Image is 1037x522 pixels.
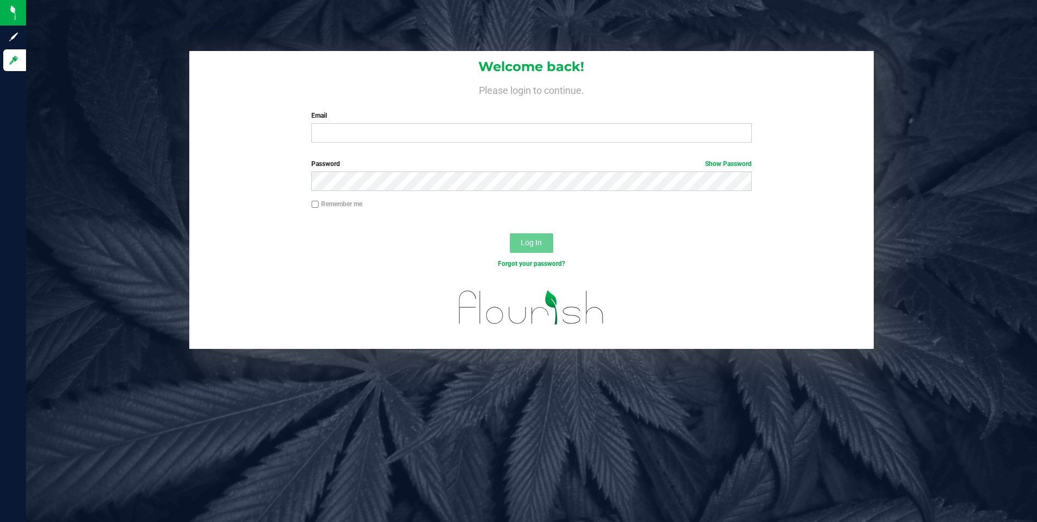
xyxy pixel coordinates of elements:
a: Show Password [705,160,752,168]
button: Log In [510,233,553,253]
h4: Please login to continue. [189,82,874,96]
a: Forgot your password? [498,260,565,268]
img: flourish_logo.svg [446,280,617,335]
span: Password [311,160,340,168]
label: Email [311,111,752,120]
span: Log In [521,238,542,247]
label: Remember me [311,199,362,209]
h1: Welcome back! [189,60,874,74]
inline-svg: Log in [8,55,19,66]
inline-svg: Sign up [8,31,19,42]
input: Remember me [311,201,319,208]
